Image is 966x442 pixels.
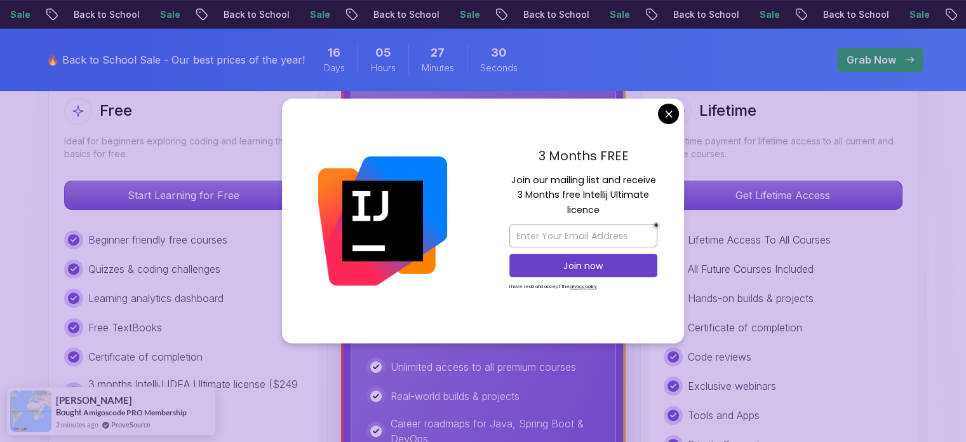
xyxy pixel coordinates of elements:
[662,8,749,21] p: Back to School
[46,52,305,67] p: 🔥 Back to School Sale - Our best prices of the year!
[10,390,51,432] img: provesource social proof notification image
[64,181,303,210] button: Start Learning for Free
[88,232,227,247] p: Beginner friendly free courses
[324,62,345,74] span: Days
[391,389,520,404] p: Real-world builds & projects
[64,135,303,160] p: Ideal for beginners exploring coding and learning the basics for free.
[513,8,599,21] p: Back to School
[88,376,303,407] p: 3 months IntelliJ IDEA Ultimate license ($249 value)
[688,349,751,364] p: Code reviews
[449,8,490,21] p: Sale
[371,62,396,74] span: Hours
[213,8,299,21] p: Back to School
[664,181,902,209] p: Get Lifetime Access
[847,52,896,67] p: Grab Now
[688,408,760,423] p: Tools and Apps
[363,8,449,21] p: Back to School
[56,407,82,417] span: Bought
[431,44,445,62] span: 27 Minutes
[422,62,454,74] span: Minutes
[83,408,187,417] a: Amigoscode PRO Membership
[111,419,151,430] a: ProveSource
[149,8,190,21] p: Sale
[56,419,98,430] span: 2 minutes ago
[480,62,518,74] span: Seconds
[88,261,220,277] p: Quizzes & coding challenges
[688,320,802,335] p: Certificate of completion
[299,8,340,21] p: Sale
[491,44,507,62] span: 30 Seconds
[599,8,640,21] p: Sale
[88,349,203,364] p: Certificate of completion
[699,100,756,121] h2: Lifetime
[664,135,902,160] p: One-time payment for lifetime access to all current and future courses.
[88,320,162,335] p: Free TextBooks
[664,181,902,210] button: Get Lifetime Access
[63,8,149,21] p: Back to School
[65,181,302,209] p: Start Learning for Free
[812,8,899,21] p: Back to School
[899,8,939,21] p: Sale
[688,291,814,306] p: Hands-on builds & projects
[375,44,391,62] span: 5 Hours
[100,100,132,121] h2: Free
[688,378,776,394] p: Exclusive webinars
[749,8,789,21] p: Sale
[64,189,303,202] a: Start Learning for Free
[328,44,340,62] span: 16 Days
[688,232,831,247] p: Lifetime Access To All Courses
[688,261,814,277] p: All Future Courses Included
[88,291,224,306] p: Learning analytics dashboard
[664,189,902,202] a: Get Lifetime Access
[391,359,576,375] p: Unlimited access to all premium courses
[56,395,132,406] span: [PERSON_NAME]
